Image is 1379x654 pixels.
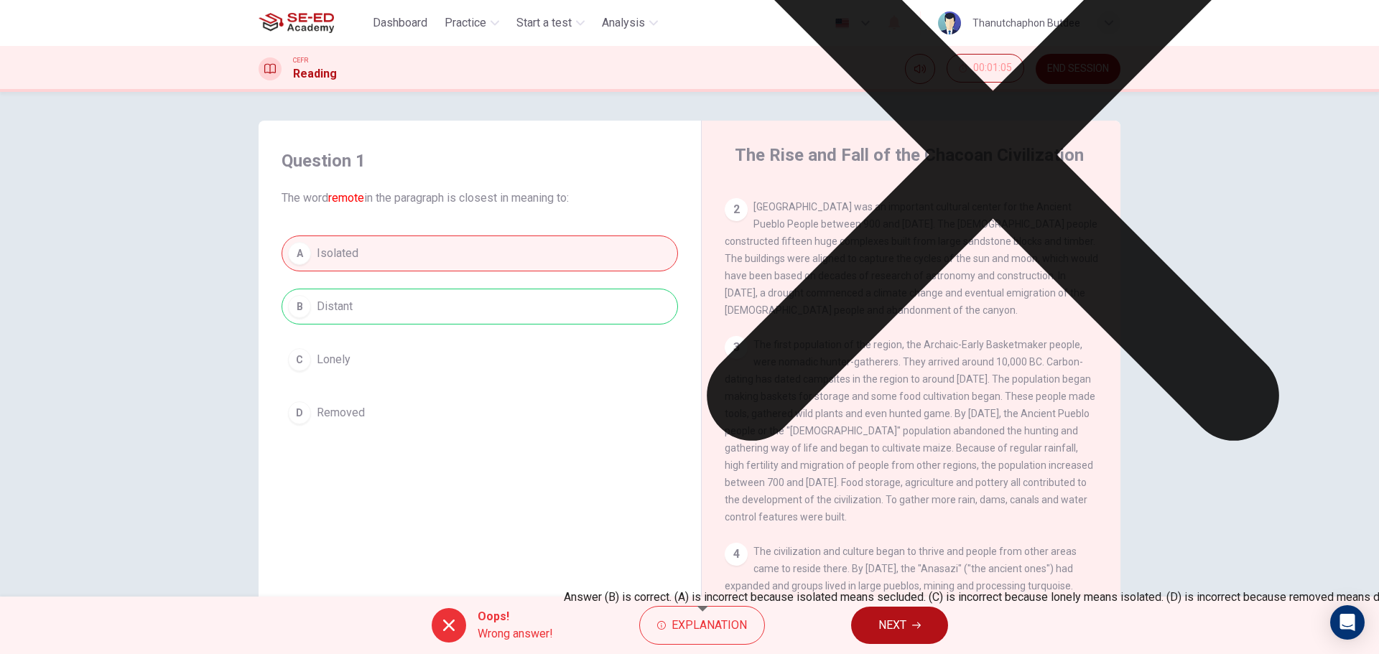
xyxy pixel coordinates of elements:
span: Start a test [516,14,572,32]
span: NEXT [878,615,906,635]
span: The word in the paragraph is closest in meaning to: [282,190,678,207]
h1: Reading [293,65,337,83]
span: Oops! [478,608,553,625]
img: SE-ED Academy logo [259,9,334,37]
h4: Question 1 [282,149,678,172]
span: Dashboard [373,14,427,32]
span: CEFR [293,55,308,65]
span: Wrong answer! [478,625,553,643]
div: Open Intercom Messenger [1330,605,1365,640]
span: Practice [445,14,486,32]
span: Explanation [672,615,747,635]
font: remote [328,191,364,205]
